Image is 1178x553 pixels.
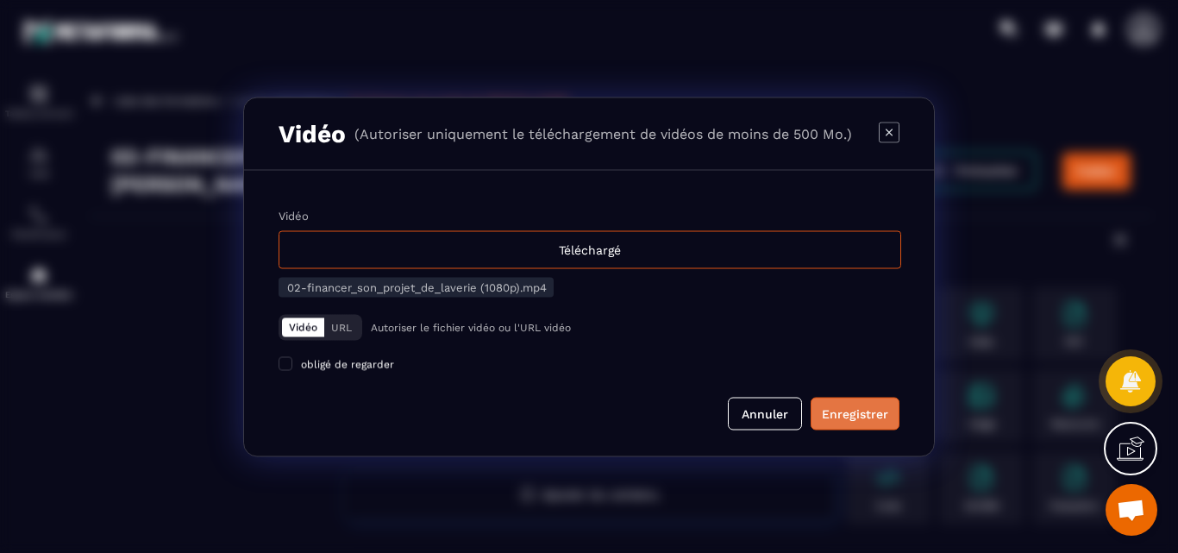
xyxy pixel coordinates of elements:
p: (Autoriser uniquement le téléchargement de vidéos de moins de 500 Mo.) [354,125,852,141]
button: Annuler [728,397,802,430]
button: Enregistrer [811,397,899,430]
div: Ouvrir le chat [1106,484,1157,536]
h3: Vidéo [279,119,346,148]
span: obligé de regarder [301,358,394,370]
button: Vidéo [282,317,324,336]
button: URL [324,317,359,336]
label: Vidéo [279,209,309,222]
span: 02-financer_son_projet_de_laverie (1080p).mp4 [287,280,547,293]
div: Enregistrer [822,405,888,422]
div: Téléchargé [279,230,901,268]
p: Autoriser le fichier vidéo ou l'URL vidéo [371,321,571,333]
